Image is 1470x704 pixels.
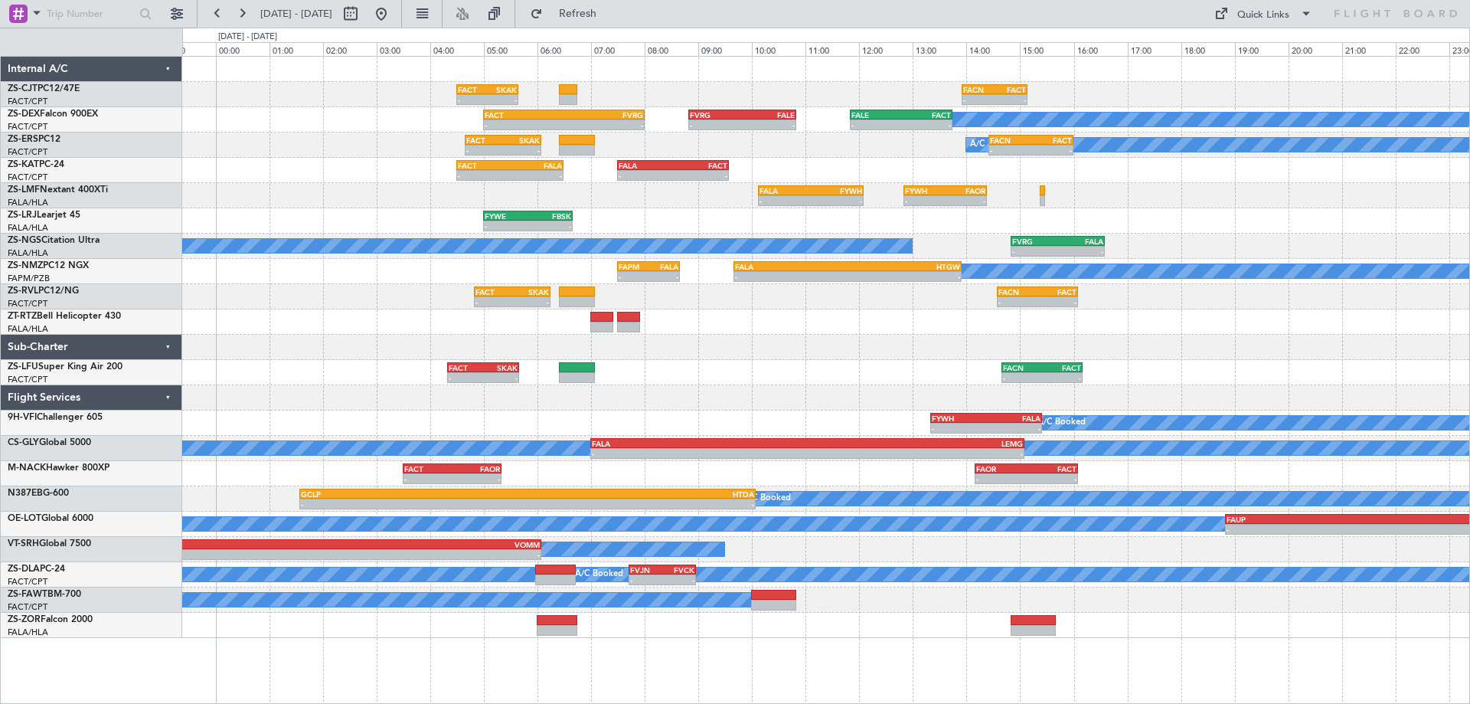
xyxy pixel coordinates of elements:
div: FBSK [528,211,571,221]
div: FALE [743,110,795,120]
a: M-NACKHawker 800XP [8,463,109,473]
div: FYWE [485,211,528,221]
div: - [483,373,518,382]
div: LEMG [807,439,1022,448]
div: FACN [990,136,1031,145]
div: FACT [1026,464,1076,473]
a: FACT/CPT [8,96,47,107]
span: ZS-KAT [8,160,39,169]
div: - [945,196,985,205]
div: - [458,171,510,180]
div: - [932,424,986,433]
div: 12:00 [859,42,913,56]
span: VT-SRH [8,539,39,548]
div: - [976,474,1026,483]
a: FALA/HLA [8,222,48,234]
div: - [563,120,642,129]
div: - [1042,373,1081,382]
a: FACT/CPT [8,121,47,133]
div: - [301,499,528,509]
a: FALA/HLA [8,323,48,335]
div: 07:00 [591,42,645,56]
a: ZS-KATPC-24 [8,160,64,169]
div: FACT [458,85,488,94]
div: 17:00 [1128,42,1181,56]
div: FALA [592,439,807,448]
div: GCLP [301,490,528,499]
a: ZS-DEXFalcon 900EX [8,110,98,119]
div: 18:00 [1181,42,1235,56]
div: - [503,146,540,155]
div: - [901,120,951,129]
div: FACT [1042,363,1081,372]
span: M-NACK [8,463,46,473]
div: 14:00 [966,42,1020,56]
div: 21:00 [1342,42,1396,56]
div: - [986,424,1040,433]
div: - [485,221,528,231]
div: FAOR [945,186,985,195]
div: - [404,474,452,483]
div: - [807,449,1022,458]
div: 16:00 [1074,42,1128,56]
a: ZS-NMZPC12 NGX [8,261,89,270]
button: Quick Links [1207,2,1320,26]
span: Refresh [546,8,610,19]
div: VOMM [311,540,540,549]
button: Refresh [523,2,615,26]
div: - [990,146,1031,155]
div: FACT [1037,287,1076,296]
div: - [995,95,1026,104]
div: FACT [458,161,510,170]
div: 19:00 [1235,42,1289,56]
div: - [311,550,540,559]
a: VT-SRHGlobal 7500 [8,539,91,548]
div: FALE [851,110,901,120]
div: FALA [82,540,311,549]
span: ZS-LFU [8,362,38,372]
div: - [690,120,742,129]
div: - [1003,373,1042,382]
div: - [998,297,1037,306]
div: - [1037,297,1076,306]
a: ZS-FAWTBM-700 [8,590,81,599]
div: FACT [485,110,563,120]
a: ZT-RTZBell Helicopter 430 [8,312,121,321]
div: FYWH [905,186,946,195]
div: - [851,120,901,129]
div: 09:00 [698,42,752,56]
div: FACT [673,161,727,170]
div: - [528,499,754,509]
a: CS-GLYGlobal 5000 [8,438,91,447]
div: - [963,95,995,104]
div: FAPM [619,262,648,271]
div: FACT [901,110,951,120]
div: - [82,550,311,559]
a: FACT/CPT [8,172,47,183]
a: FACT/CPT [8,146,47,158]
div: - [905,196,946,205]
div: 20:00 [1289,42,1342,56]
div: A/C Booked [970,133,1018,156]
div: FALA [986,414,1040,423]
a: 9H-VFIChallenger 605 [8,413,103,422]
div: - [592,449,807,458]
a: ZS-ERSPC12 [8,135,60,144]
div: FALA [648,262,678,271]
div: - [452,474,499,483]
div: FVCK [662,565,694,575]
div: - [485,120,563,129]
div: [DATE] - [DATE] [218,31,277,44]
div: - [510,171,562,180]
a: FACT/CPT [8,374,47,385]
div: 06:00 [537,42,591,56]
div: - [811,196,862,205]
span: 9H-VFI [8,413,37,422]
div: FYWH [811,186,862,195]
div: FALA [735,262,848,271]
span: ZS-NMZ [8,261,43,270]
div: - [648,272,678,281]
div: A/C Booked [1037,411,1086,434]
div: FACN [1003,363,1042,372]
a: FAPM/PZB [8,273,50,284]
